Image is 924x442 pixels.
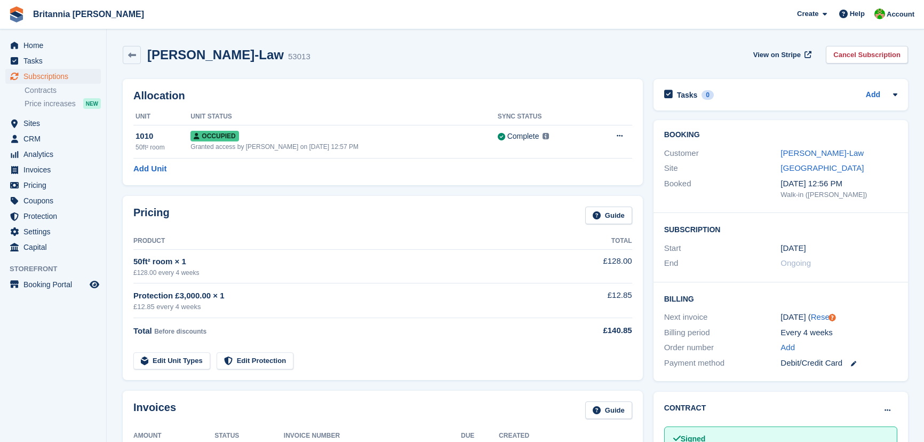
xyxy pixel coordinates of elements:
[702,90,714,100] div: 0
[25,85,101,96] a: Contracts
[147,48,284,62] h2: [PERSON_NAME]-Law
[827,313,837,322] div: Tooltip anchor
[5,209,101,224] a: menu
[133,268,556,278] div: £128.00 every 4 weeks
[664,311,781,323] div: Next invoice
[664,402,706,414] h2: Contract
[664,224,897,234] h2: Subscription
[23,162,87,177] span: Invoices
[5,277,101,292] a: menu
[5,240,101,255] a: menu
[811,312,832,321] a: Reset
[133,401,176,419] h2: Invoices
[23,240,87,255] span: Capital
[23,193,87,208] span: Coupons
[133,352,210,370] a: Edit Unit Types
[133,163,166,175] a: Add Unit
[83,98,101,109] div: NEW
[780,163,864,172] a: [GEOGRAPHIC_DATA]
[664,178,781,200] div: Booked
[133,302,556,312] div: £12.85 every 4 weeks
[25,98,101,109] a: Price increases NEW
[543,133,549,139] img: icon-info-grey-7440780725fd019a000dd9b08b2336e03edf1995a4989e88bcd33f0948082b44.svg
[29,5,148,23] a: Britannia [PERSON_NAME]
[23,69,87,84] span: Subscriptions
[507,131,539,142] div: Complete
[664,131,897,139] h2: Booking
[664,293,897,304] h2: Billing
[556,249,632,283] td: £128.00
[780,190,897,200] div: Walk-in ([PERSON_NAME])
[664,242,781,255] div: Start
[88,278,101,291] a: Preview store
[288,51,310,63] div: 53013
[23,147,87,162] span: Analytics
[874,9,885,19] img: Wendy Thorp
[664,342,781,354] div: Order number
[753,50,801,60] span: View on Stripe
[5,162,101,177] a: menu
[866,89,880,101] a: Add
[556,325,632,337] div: £140.85
[25,99,76,109] span: Price increases
[133,207,170,224] h2: Pricing
[664,357,781,369] div: Payment method
[190,142,497,152] div: Granted access by [PERSON_NAME] on [DATE] 12:57 PM
[498,108,591,125] th: Sync Status
[780,327,897,339] div: Every 4 weeks
[133,90,632,102] h2: Allocation
[154,328,206,335] span: Before discounts
[23,277,87,292] span: Booking Portal
[5,147,101,162] a: menu
[664,162,781,175] div: Site
[5,224,101,239] a: menu
[133,290,556,302] div: Protection £3,000.00 × 1
[5,69,101,84] a: menu
[190,108,497,125] th: Unit Status
[23,209,87,224] span: Protection
[23,116,87,131] span: Sites
[5,131,101,146] a: menu
[556,283,632,318] td: £12.85
[23,53,87,68] span: Tasks
[749,46,814,64] a: View on Stripe
[887,9,914,20] span: Account
[136,143,190,152] div: 50ft² room
[23,178,87,193] span: Pricing
[826,46,908,64] a: Cancel Subscription
[9,6,25,22] img: stora-icon-8386f47178a22dfd0bd8f6a31ec36ba5ce8667c1dd55bd0f319d3a0aa187defe.svg
[133,233,556,250] th: Product
[23,224,87,239] span: Settings
[850,9,865,19] span: Help
[664,147,781,160] div: Customer
[5,53,101,68] a: menu
[23,131,87,146] span: CRM
[23,38,87,53] span: Home
[5,38,101,53] a: menu
[133,256,556,268] div: 50ft² room × 1
[10,264,106,274] span: Storefront
[664,257,781,270] div: End
[190,131,238,141] span: Occupied
[677,90,698,100] h2: Tasks
[780,311,897,323] div: [DATE] ( )
[797,9,818,19] span: Create
[780,242,806,255] time: 2024-09-11 00:00:00 UTC
[5,178,101,193] a: menu
[585,401,632,419] a: Guide
[133,108,190,125] th: Unit
[664,327,781,339] div: Billing period
[5,116,101,131] a: menu
[780,342,795,354] a: Add
[556,233,632,250] th: Total
[585,207,632,224] a: Guide
[780,178,897,190] div: [DATE] 12:56 PM
[5,193,101,208] a: menu
[217,352,293,370] a: Edit Protection
[780,258,811,267] span: Ongoing
[136,130,190,143] div: 1010
[133,326,152,335] span: Total
[780,148,864,157] a: [PERSON_NAME]-Law
[780,357,897,369] div: Debit/Credit Card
